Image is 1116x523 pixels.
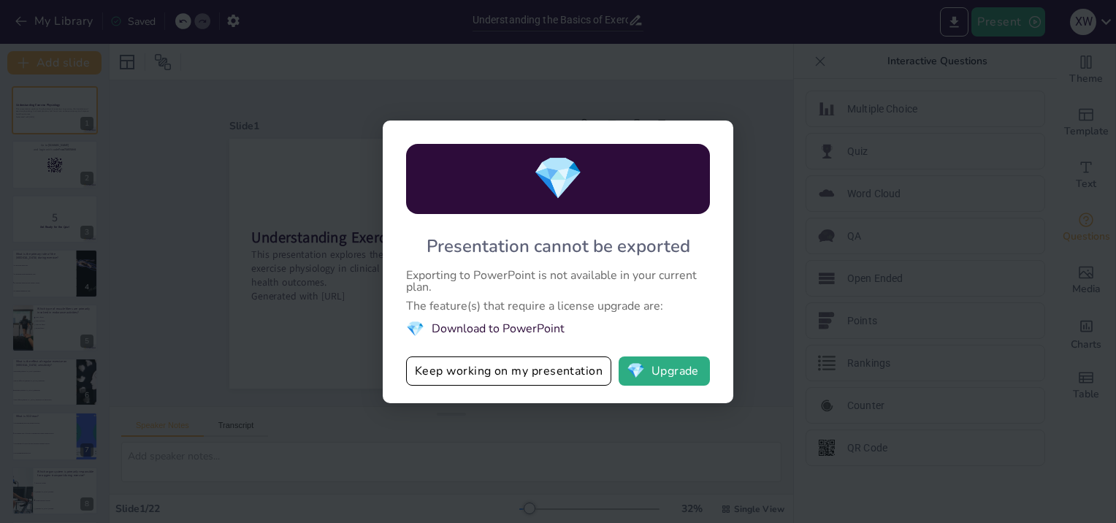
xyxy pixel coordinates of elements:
[406,270,710,293] div: Exporting to PowerPoint is not available in your current plan.
[406,319,710,339] li: Download to PowerPoint
[406,319,424,339] span: diamond
[627,364,645,378] span: diamond
[532,150,584,207] span: diamond
[406,356,611,386] button: Keep working on my presentation
[427,234,690,258] div: Presentation cannot be exported
[619,356,710,386] button: diamondUpgrade
[406,300,710,312] div: The feature(s) that require a license upgrade are:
